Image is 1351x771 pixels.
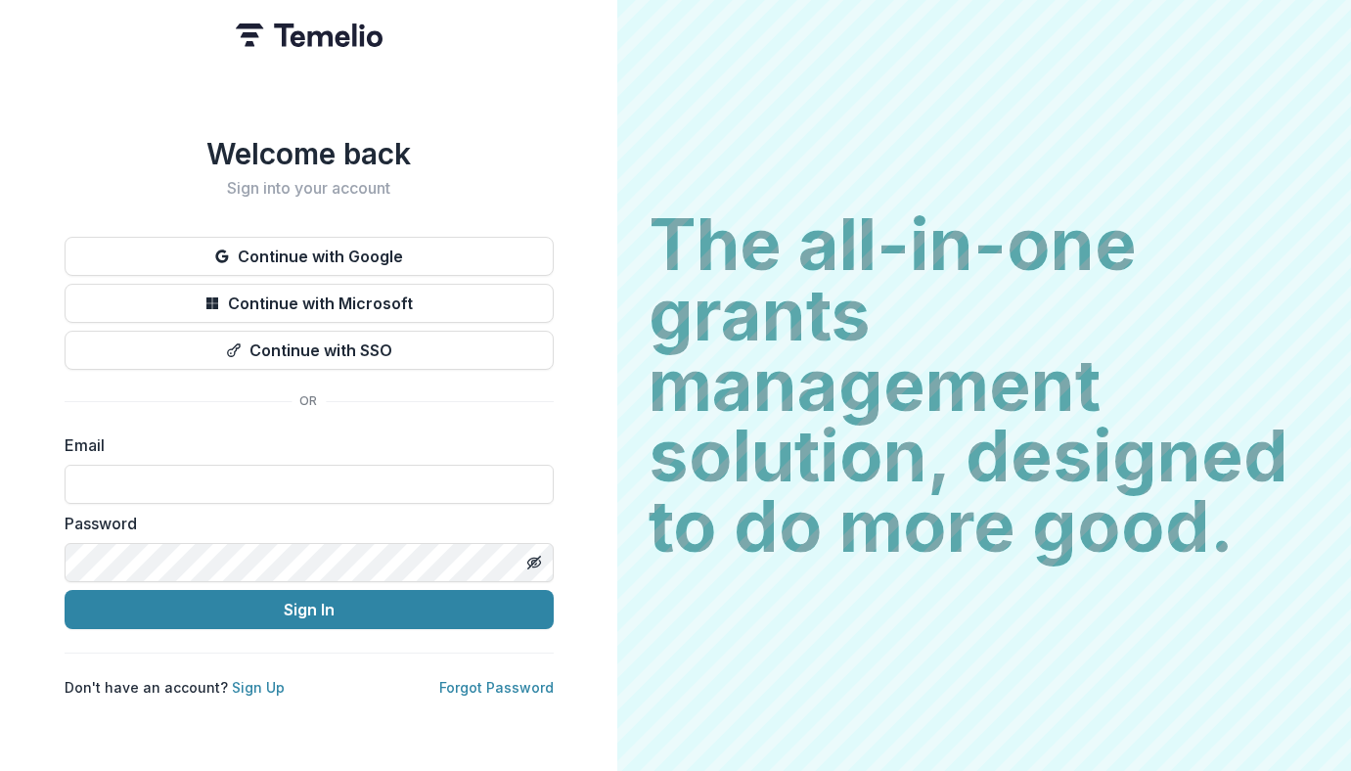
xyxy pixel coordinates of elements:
h1: Welcome back [65,136,554,171]
label: Email [65,433,542,457]
img: Temelio [236,23,383,47]
a: Forgot Password [439,679,554,696]
button: Continue with Microsoft [65,284,554,323]
button: Sign In [65,590,554,629]
button: Continue with Google [65,237,554,276]
button: Continue with SSO [65,331,554,370]
button: Toggle password visibility [518,547,550,578]
a: Sign Up [232,679,285,696]
p: Don't have an account? [65,677,285,698]
label: Password [65,512,542,535]
h2: Sign into your account [65,179,554,198]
